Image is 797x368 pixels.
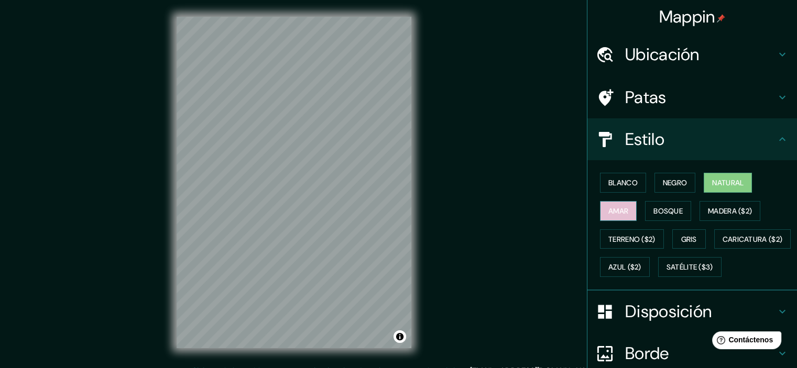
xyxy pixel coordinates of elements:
[600,229,664,249] button: Terreno ($2)
[625,300,712,322] font: Disposición
[587,76,797,118] div: Patas
[659,6,715,28] font: Mappin
[608,206,628,216] font: Amar
[600,257,650,277] button: Azul ($2)
[625,342,669,364] font: Borde
[681,235,697,244] font: Gris
[645,201,691,221] button: Bosque
[625,128,664,150] font: Estilo
[600,173,646,193] button: Blanco
[717,14,725,23] img: pin-icon.png
[704,327,785,356] iframe: Lanzador de widgets de ayuda
[587,34,797,75] div: Ubicación
[600,201,637,221] button: Amar
[712,178,744,187] font: Natural
[608,178,638,187] font: Blanco
[700,201,760,221] button: Madera ($2)
[653,206,683,216] font: Bosque
[587,118,797,160] div: Estilo
[708,206,752,216] font: Madera ($2)
[625,43,700,65] font: Ubicación
[667,263,713,272] font: Satélite ($3)
[658,257,722,277] button: Satélite ($3)
[654,173,696,193] button: Negro
[587,291,797,332] div: Disposición
[672,229,706,249] button: Gris
[704,173,752,193] button: Natural
[625,86,667,108] font: Patas
[723,235,783,244] font: Caricatura ($2)
[177,17,411,348] canvas: Mapa
[663,178,687,187] font: Negro
[608,235,656,244] font: Terreno ($2)
[608,263,641,272] font: Azul ($2)
[714,229,791,249] button: Caricatura ($2)
[394,330,406,343] button: Activar o desactivar atribución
